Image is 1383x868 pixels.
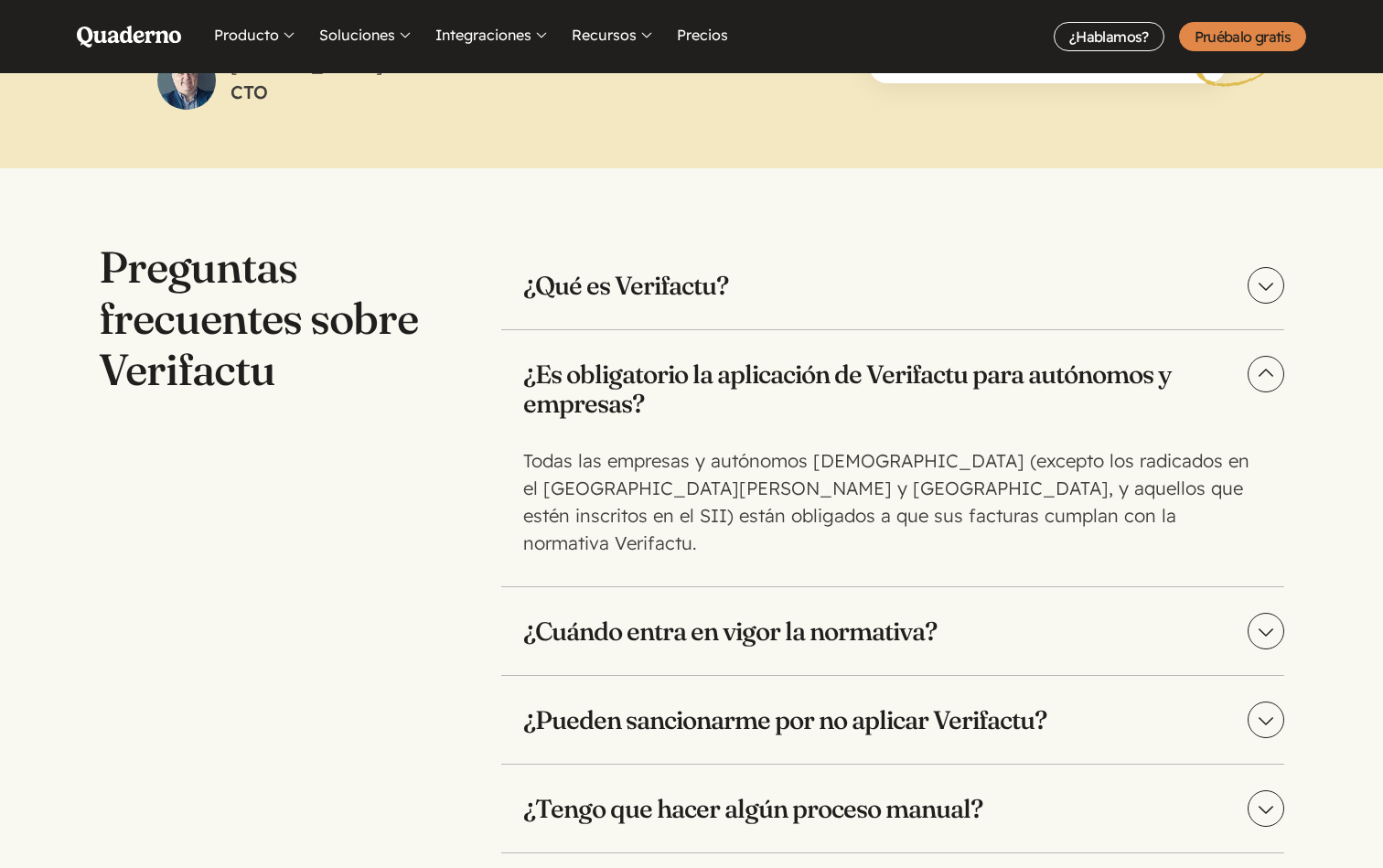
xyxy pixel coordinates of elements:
summary: ¿Qué es Verifactu? [501,241,1284,329]
a: ¿Hablamos? [1054,22,1164,51]
cite: CTO [230,79,383,106]
p: Todas las empresas y autónomos [DEMOGRAPHIC_DATA] (excepto los radicados en el [GEOGRAPHIC_DATA][... [523,447,1255,557]
summary: ¿Es obligatorio la aplicación de Verifactu para autónomos y empresas? [501,330,1284,447]
a: Pruébalo gratis [1179,22,1306,51]
summary: ¿Tengo que hacer algún proceso manual? [501,765,1284,852]
summary: ¿Cuándo entra en vigor la normativa? [501,587,1284,675]
h2: Preguntas frecuentes sobre Verifactu [99,241,428,395]
summary: ¿Pueden sancionarme por no aplicar Verifactu? [501,676,1284,764]
div: [PERSON_NAME] [230,51,383,110]
img: Photo of Jose Alberto Hernandis [157,51,216,110]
